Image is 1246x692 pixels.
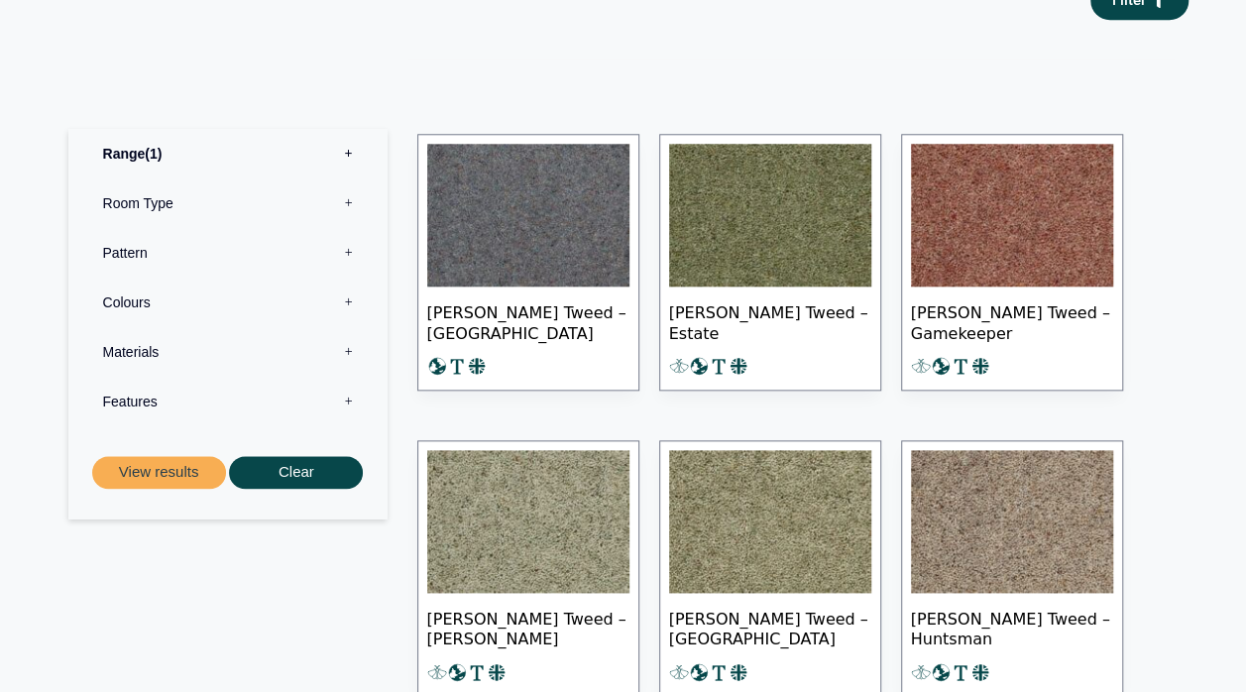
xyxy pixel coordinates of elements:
[669,287,871,356] span: [PERSON_NAME] Tweed – Estate
[83,278,373,327] label: Colours
[911,593,1113,662] span: [PERSON_NAME] Tweed – Huntsman
[669,450,871,593] img: Tomkinson Tweed Highland
[901,134,1123,391] a: [PERSON_NAME] Tweed – Gamekeeper
[145,146,162,162] span: 1
[83,327,373,377] label: Materials
[417,134,639,391] a: [PERSON_NAME] Tweed – [GEOGRAPHIC_DATA]
[427,593,629,662] span: [PERSON_NAME] Tweed – [PERSON_NAME]
[911,287,1113,356] span: [PERSON_NAME] Tweed – Gamekeeper
[229,456,363,489] button: Clear
[83,129,373,178] label: Range
[83,377,373,426] label: Features
[92,456,226,489] button: View results
[669,144,871,287] img: Tomkinson Tweed Estate
[669,593,871,662] span: [PERSON_NAME] Tweed – [GEOGRAPHIC_DATA]
[427,287,629,356] span: [PERSON_NAME] Tweed – [GEOGRAPHIC_DATA]
[659,134,881,391] a: [PERSON_NAME] Tweed – Estate
[83,178,373,228] label: Room Type
[83,228,373,278] label: Pattern
[911,450,1113,593] img: Tomkinson Tweed Huntsman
